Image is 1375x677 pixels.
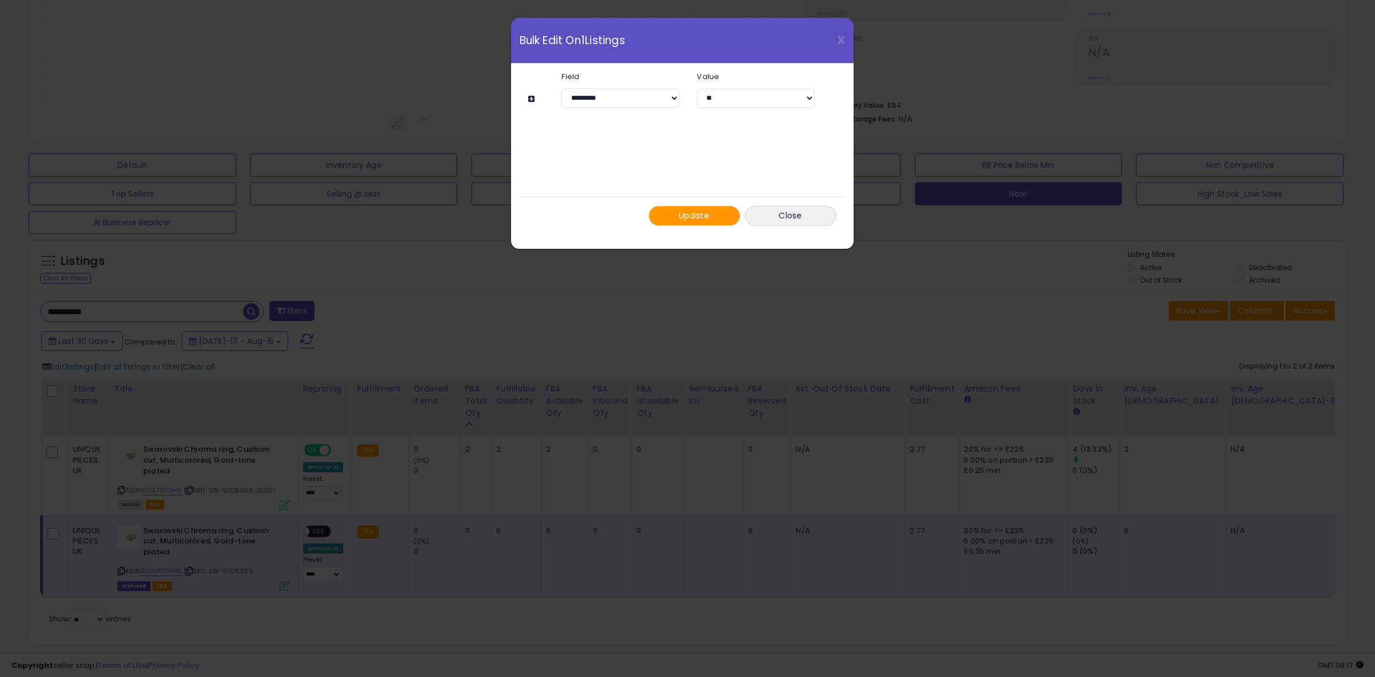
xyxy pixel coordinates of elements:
label: Value [688,73,823,80]
span: Update [679,210,709,221]
button: Close [745,206,836,226]
label: Field [553,73,688,80]
span: Bulk Edit On 1 Listings [520,35,625,46]
span: X [837,32,845,48]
